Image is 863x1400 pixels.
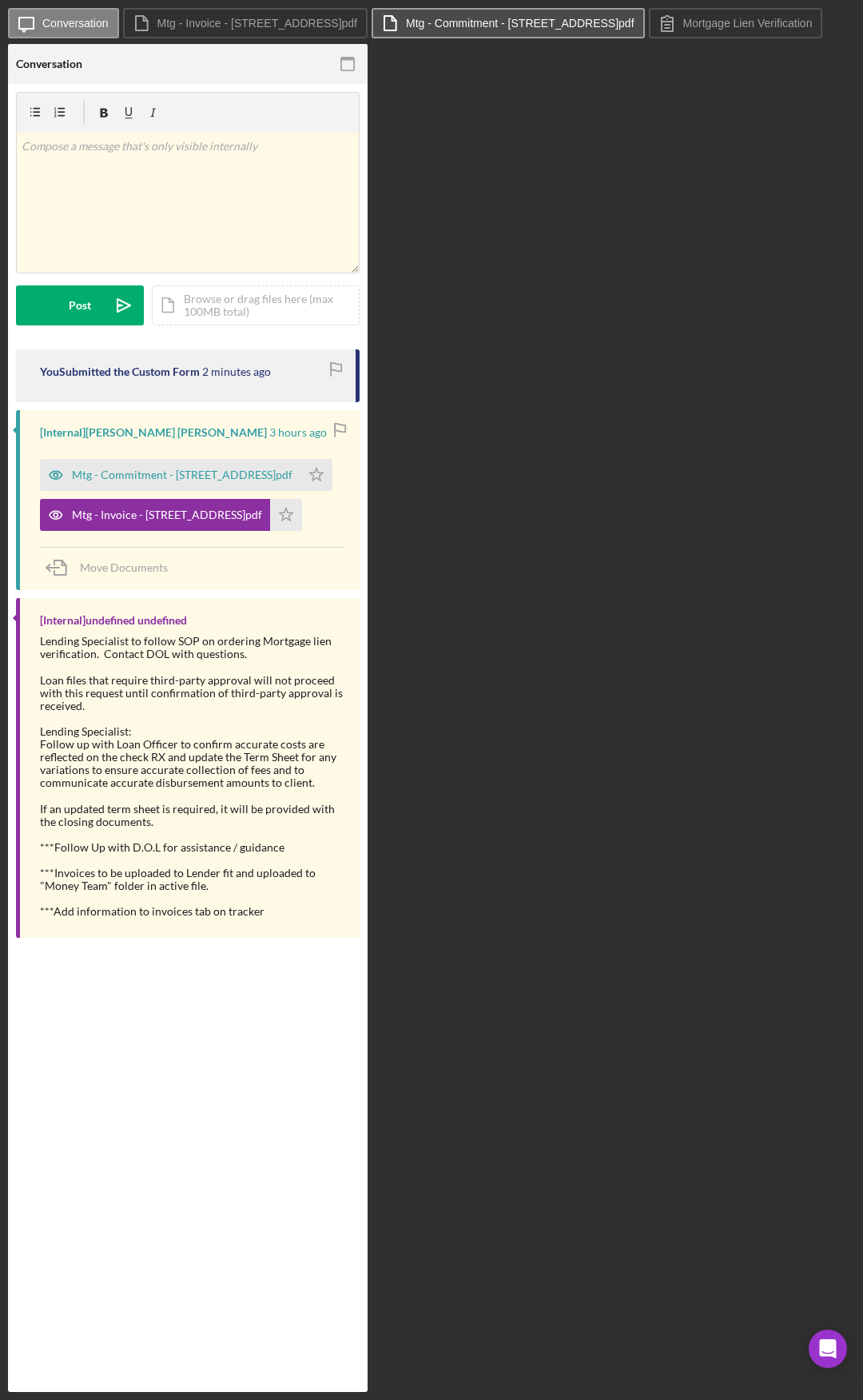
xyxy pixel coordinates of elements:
label: Mtg - Invoice - [STREET_ADDRESS]pdf [157,17,358,30]
div: If an updated term sheet is required, it will be provided with the closing documents. [40,803,344,828]
button: Mortgage Lien Verification [649,8,823,38]
div: Conversation [16,58,82,70]
div: [Internal] [PERSON_NAME] [PERSON_NAME] [40,426,267,439]
button: Move Documents [40,548,184,588]
div: Mtg - Invoice - [STREET_ADDRESS]pdf [72,509,262,521]
time: 2025-08-12 20:52 [202,365,271,378]
div: Open Intercom Messenger [809,1330,847,1368]
div: [Internal] undefined undefined [40,614,187,627]
div: Lending Specialist: [40,725,344,738]
button: Mtg - Invoice - [STREET_ADDRESS]pdf [40,499,302,531]
div: ***Invoices to be uploaded to Lender fit and uploaded to "Money Team" folder in active file. [40,867,344,892]
div: Lending Specialist to follow SOP on ordering Mortgage lien verification. Contact DOL with questions. [40,635,344,660]
button: Mtg - Commitment - [STREET_ADDRESS]pdf [372,8,645,38]
button: Mtg - Commitment - [STREET_ADDRESS]pdf [40,459,332,491]
div: You Submitted the Custom Form [40,365,200,378]
label: Mtg - Commitment - [STREET_ADDRESS]pdf [406,17,634,30]
div: ***Follow Up with D.O.L for assistance / guidance [40,841,344,854]
div: Follow up with Loan Officer to confirm accurate costs are reflected on the check RX and update th... [40,738,344,789]
time: 2025-08-12 18:11 [269,426,327,439]
button: Mtg - Invoice - [STREET_ADDRESS]pdf [123,8,368,38]
label: Mortgage Lien Verification [683,17,813,30]
label: Conversation [42,17,109,30]
div: Post [69,285,91,325]
div: ***Add information to invoices tab on tracker [40,905,344,918]
button: Post [16,285,144,325]
div: Mtg - Commitment - [STREET_ADDRESS]pdf [72,469,292,481]
div: Loan files that require third-party approval will not proceed with this request until confirmatio... [40,674,344,712]
span: Move Documents [80,560,168,574]
button: Conversation [8,8,119,38]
